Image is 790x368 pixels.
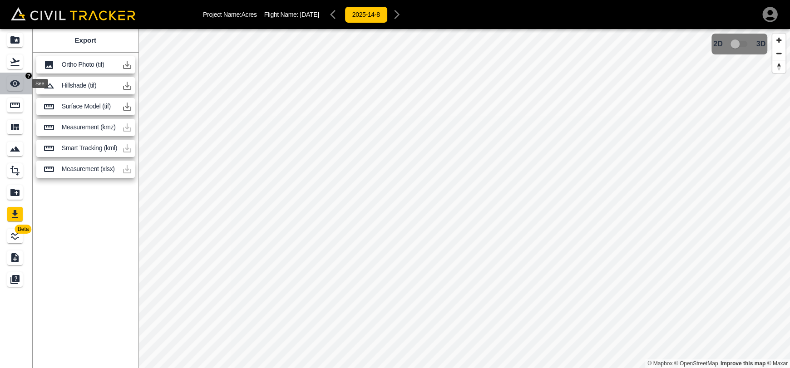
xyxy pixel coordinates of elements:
[674,360,718,367] a: OpenStreetMap
[772,47,785,60] button: Zoom out
[345,6,388,23] button: 2025-14-8
[203,11,257,18] p: Project Name: Acres
[713,40,722,48] span: 2D
[300,11,319,18] span: [DATE]
[726,35,753,53] span: 3D model not uploaded yet
[756,40,765,48] span: 3D
[767,360,788,367] a: Maxar
[32,79,48,88] div: See
[647,360,672,367] a: Mapbox
[138,29,790,368] canvas: Map
[772,34,785,47] button: Zoom in
[11,7,135,20] img: Civil Tracker
[772,60,785,73] button: Reset bearing to north
[721,360,765,367] a: Map feedback
[264,11,319,18] p: Flight Name:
